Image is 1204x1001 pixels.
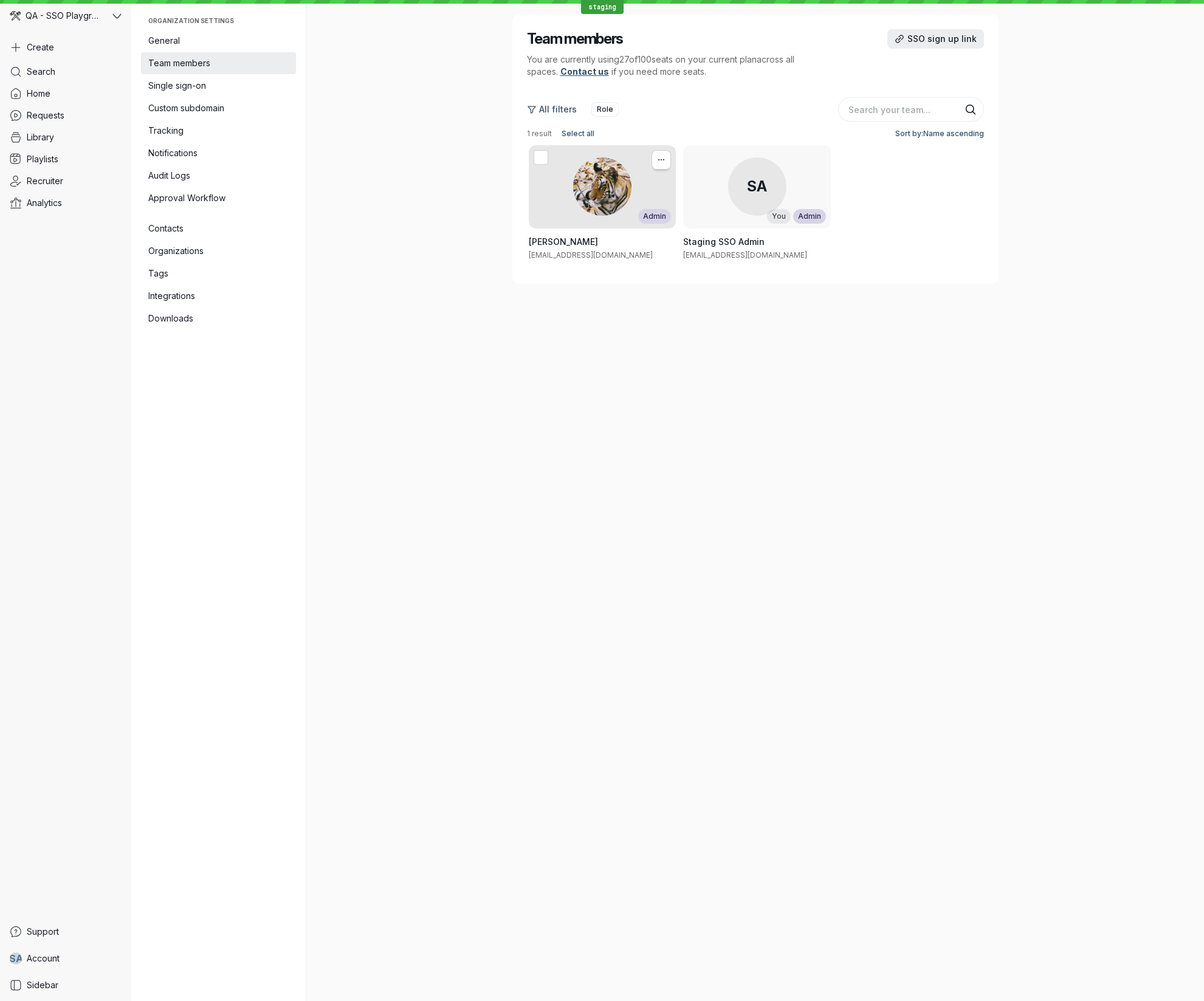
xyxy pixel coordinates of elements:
[27,926,59,938] span: Support
[141,308,296,329] a: Downloads
[10,10,21,21] img: QA - SSO Playground avatar
[638,209,671,224] div: Admin
[141,142,296,164] a: Notifications
[529,250,653,260] span: [EMAIL_ADDRESS][DOMAIN_NAME]
[141,75,296,97] a: Single sign-on
[141,165,296,187] a: Audit Logs
[27,952,60,965] span: Account
[148,312,289,325] span: Downloads
[9,952,16,965] span: S
[27,41,54,53] span: Create
[27,88,50,100] span: Home
[5,170,126,192] a: Recruiter
[148,17,289,24] span: Organization settings
[560,66,609,77] a: Contact us
[895,128,984,140] span: Sort by: Name ascending
[838,97,984,122] input: Search your team...
[5,126,126,148] a: Library
[907,33,977,45] span: SSO sign up link
[539,103,577,115] span: All filters
[148,125,289,137] span: Tracking
[527,129,552,139] span: 1 result
[527,53,819,78] p: You are currently using 27 of 100 seats on your current plan across all spaces . if you need more...
[5,83,126,105] a: Home
[5,5,126,27] button: QA - SSO Playground avatarQA - SSO Playground
[5,921,126,943] a: Support
[141,52,296,74] a: Team members
[5,36,126,58] button: Create
[148,170,289,182] span: Audit Logs
[141,187,296,209] a: Approval Workflow
[27,197,62,209] span: Analytics
[5,5,110,27] div: QA - SSO Playground
[16,952,23,965] span: A
[887,29,984,49] button: SSO sign up link
[148,192,289,204] span: Approval Workflow
[26,10,103,22] span: QA - SSO Playground
[5,948,126,969] a: SAAccount
[141,285,296,307] a: Integrations
[141,120,296,142] a: Tracking
[529,236,598,247] span: [PERSON_NAME]
[27,175,63,187] span: Recruiter
[527,100,585,119] button: All filters
[141,218,296,239] a: Contacts
[148,267,289,280] span: Tags
[141,240,296,262] a: Organizations
[652,150,671,170] button: More actions
[965,103,977,115] button: Search
[890,126,984,141] button: Sort by:Name ascending
[148,245,289,257] span: Organizations
[683,236,765,247] span: Staging SSO Admin
[562,128,594,140] span: Select all
[148,147,289,159] span: Notifications
[5,61,126,83] a: Search
[5,192,126,214] a: Analytics
[5,974,126,996] a: Sidebar
[27,66,55,78] span: Search
[591,102,619,117] button: Role
[148,57,289,69] span: Team members
[5,105,126,126] a: Requests
[27,153,58,165] span: Playlists
[148,35,289,47] span: General
[141,97,296,119] a: Custom subdomain
[527,29,624,49] h2: Team members
[148,222,289,235] span: Contacts
[148,102,289,114] span: Custom subdomain
[597,103,613,115] span: Role
[27,979,58,991] span: Sidebar
[557,126,599,141] button: Select all
[148,80,289,92] span: Single sign-on
[683,250,807,260] span: [EMAIL_ADDRESS][DOMAIN_NAME]
[793,209,826,224] div: Admin
[141,263,296,284] a: Tags
[141,30,296,52] a: General
[767,209,791,224] div: You
[27,109,64,122] span: Requests
[148,290,289,302] span: Integrations
[5,148,126,170] a: Playlists
[27,131,54,143] span: Library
